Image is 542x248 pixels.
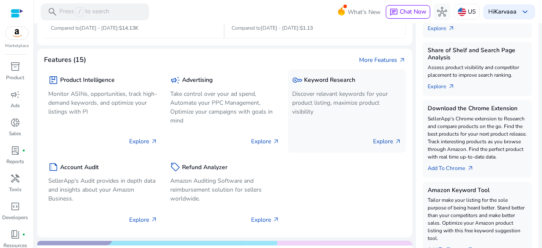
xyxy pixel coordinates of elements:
[170,162,180,172] span: sell
[129,215,158,224] p: Explore
[22,233,25,236] span: fiber_manual_record
[399,57,406,64] span: arrow_outward
[10,145,20,156] span: lab_profile
[44,56,86,64] h4: Features (15)
[60,77,115,84] h5: Product Intelligence
[10,117,20,128] span: donut_small
[182,77,213,84] h5: Advertising
[151,138,158,145] span: arrow_outward
[6,27,28,39] img: amazon.svg
[48,176,158,203] p: SellerApp's Audit provides in depth data and insights about your Amazon Business.
[151,216,158,223] span: arrow_outward
[80,25,118,31] span: [DATE] - [DATE]
[170,176,279,203] p: Amazon Auditing Software and reimbursement solution for sellers worldwide.
[10,89,20,100] span: campaign
[488,9,517,15] p: Hi
[458,8,466,16] img: us.svg
[10,61,20,72] span: inventory_2
[76,7,83,17] span: /
[395,138,401,145] span: arrow_outward
[59,7,109,17] p: Press to search
[22,149,25,152] span: fiber_manual_record
[428,79,462,91] a: Explorearrow_outward
[428,187,527,194] h5: Amazon Keyword Tool
[182,164,227,171] h5: Refund Analyzer
[48,75,58,85] span: package
[10,229,20,240] span: book_4
[428,47,527,61] h5: Share of Shelf and Search Page Analysis
[428,196,527,242] p: Tailor make your listing for the sole purpose of being heard better. Stand better than your compe...
[60,164,99,171] h5: Account Audit
[428,161,481,173] a: Add To Chrome
[10,201,20,212] span: code_blocks
[437,7,447,17] span: hub
[292,89,401,116] p: Discover relevant keywords for your product listing, maximize product visibility
[400,8,426,16] span: Chat Now
[119,25,138,31] span: $14.13K
[251,137,279,146] p: Explore
[273,138,279,145] span: arrow_outward
[292,75,302,85] span: key
[47,7,58,17] span: search
[9,186,22,193] p: Tools
[386,5,430,19] button: chatChat Now
[468,4,476,19] p: US
[520,7,530,17] span: keyboard_arrow_down
[348,5,381,20] span: What's New
[300,25,313,31] span: $1.13
[428,64,527,79] p: Assess product visibility and competitor placement to improve search ranking.
[9,130,21,137] p: Sales
[373,137,401,146] p: Explore
[390,8,398,17] span: chat
[428,115,527,161] p: SellerApp's Chrome extension to Research and compare products on the go. Find the best products f...
[170,89,279,125] p: Take control over your ad spend, Automate your PPC Management, Optimize your campaigns with goals...
[48,89,158,116] p: Monitor ASINs, opportunities, track high-demand keywords, and optimize your listings with PI
[51,24,217,32] p: Compared to :
[448,83,455,90] span: arrow_outward
[232,24,398,32] p: Compared to :
[251,215,279,224] p: Explore
[11,102,20,109] p: Ads
[428,105,527,112] h5: Download the Chrome Extension
[261,25,299,31] span: [DATE] - [DATE]
[273,216,279,223] span: arrow_outward
[6,74,24,81] p: Product
[467,165,474,172] span: arrow_outward
[428,21,462,33] a: Explorearrow_outward
[359,56,406,64] a: More Featuresarrow_outward
[48,162,58,172] span: summarize
[129,137,158,146] p: Explore
[448,25,455,32] span: arrow_outward
[5,43,29,49] p: Marketplace
[2,214,28,221] p: Developers
[304,77,355,84] h5: Keyword Research
[10,173,20,184] span: handyman
[434,3,451,20] button: hub
[494,8,517,16] b: Karvaaa
[170,75,180,85] span: campaign
[6,158,24,165] p: Reports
